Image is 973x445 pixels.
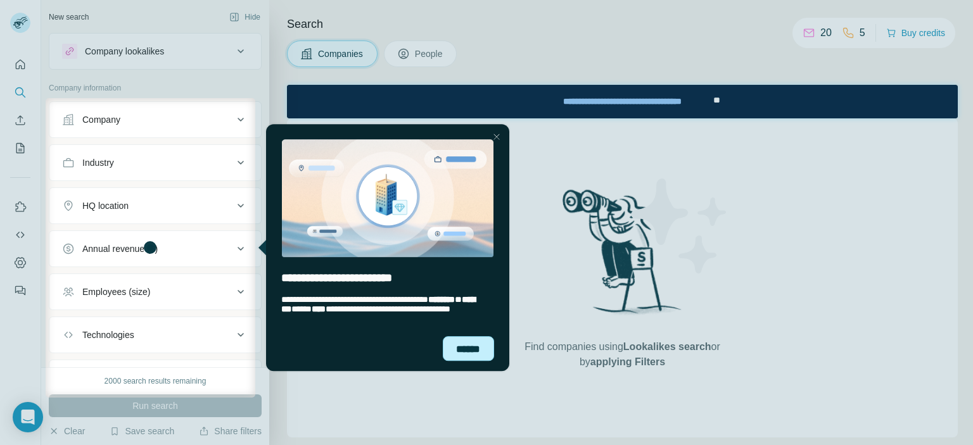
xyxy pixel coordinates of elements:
button: Annual revenue ($) [49,234,261,264]
div: HQ location [82,199,129,212]
button: HQ location [49,191,261,221]
iframe: Tooltip [255,122,512,373]
button: Company [49,104,261,135]
div: Industry [82,156,114,169]
div: Technologies [82,329,134,341]
div: Company [82,113,120,126]
button: Keywords [49,363,261,393]
button: Industry [49,147,261,178]
button: Technologies [49,320,261,350]
button: Employees (size) [49,277,261,307]
div: 2000 search results remaining [105,375,207,387]
div: Employees (size) [82,285,150,298]
div: Upgrade plan for full access to Surfe [246,3,425,30]
div: Annual revenue ($) [82,242,158,255]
